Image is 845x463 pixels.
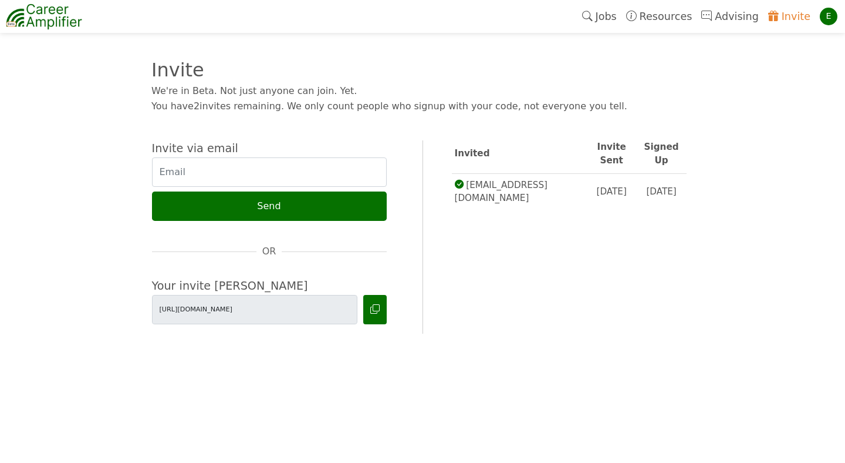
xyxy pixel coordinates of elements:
[152,278,387,295] div: Your invite [PERSON_NAME]
[152,157,387,187] input: Email
[6,2,82,31] img: career-amplifier-logo.png
[587,173,637,210] td: [DATE]
[697,3,763,30] a: Advising
[262,244,276,259] span: OR
[621,3,697,30] a: Resources
[637,173,687,210] td: [DATE]
[577,3,621,30] a: Jobs
[151,96,680,111] div: You have 2 invites remaining. We only count people who signup with your code, not everyone you tell.
[152,140,387,157] div: Invite via email
[452,173,587,210] td: [EMAIL_ADDRESS][DOMAIN_NAME]
[763,3,815,30] a: Invite
[820,8,837,25] div: E
[637,140,687,173] th: Signed Up
[587,140,637,173] th: Invite Sent
[151,65,680,75] div: Invite
[452,140,587,173] th: Invited
[151,86,680,96] div: We're in Beta. Not just anyone can join. Yet.
[152,192,387,221] button: Send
